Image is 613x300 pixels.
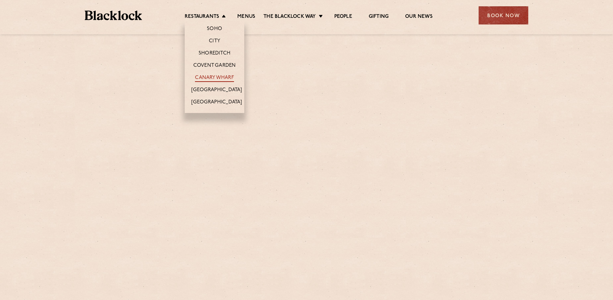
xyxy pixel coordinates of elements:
a: Gifting [369,14,389,21]
div: Book Now [479,6,528,24]
a: Shoreditch [199,50,230,57]
img: BL_Textured_Logo-footer-cropped.svg [85,11,142,20]
a: Covent Garden [193,62,236,70]
a: [GEOGRAPHIC_DATA] [191,87,242,94]
a: The Blacklock Way [263,14,316,21]
a: Restaurants [185,14,219,21]
a: Soho [207,26,222,33]
a: Our News [405,14,433,21]
a: People [334,14,352,21]
a: City [209,38,220,45]
a: Menus [237,14,255,21]
a: Canary Wharf [195,75,234,82]
a: [GEOGRAPHIC_DATA] [191,99,242,106]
